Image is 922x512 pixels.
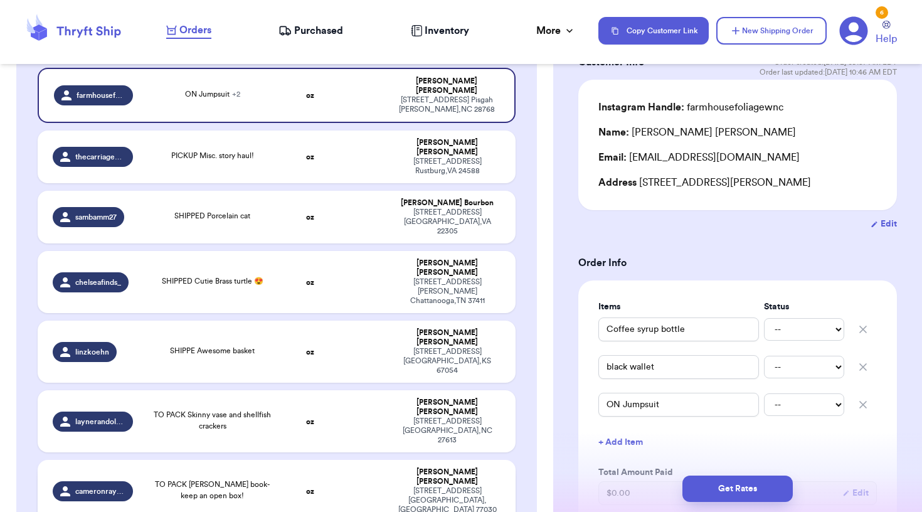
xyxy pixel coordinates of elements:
[876,21,897,46] a: Help
[598,175,877,190] div: [STREET_ADDRESS][PERSON_NAME]
[306,348,314,356] strong: oz
[306,153,314,161] strong: oz
[395,347,501,375] div: [STREET_ADDRESS] [GEOGRAPHIC_DATA] , KS 67054
[395,467,501,486] div: [PERSON_NAME] [PERSON_NAME]
[598,17,709,45] button: Copy Customer Link
[75,347,109,357] span: linzkoehn
[876,6,888,19] div: 6
[306,418,314,425] strong: oz
[306,213,314,221] strong: oz
[598,125,796,140] div: [PERSON_NAME] [PERSON_NAME]
[75,417,125,427] span: laynerandolphh
[578,255,897,270] h3: Order Info
[232,90,240,98] span: + 2
[395,328,501,347] div: [PERSON_NAME] [PERSON_NAME]
[395,95,499,114] div: [STREET_ADDRESS] Pisgah [PERSON_NAME] , NC 28768
[294,23,343,38] span: Purchased
[598,150,877,165] div: [EMAIL_ADDRESS][DOMAIN_NAME]
[77,90,125,100] span: farmhousefoliagewnc
[395,157,501,176] div: [STREET_ADDRESS] Rustburg , VA 24588
[598,152,627,163] span: Email:
[170,347,255,355] span: SHIPPE Awesome basket
[395,208,501,236] div: [STREET_ADDRESS] [GEOGRAPHIC_DATA] , VA 22305
[598,100,783,115] div: farmhousefoliagewnc
[395,259,501,277] div: [PERSON_NAME] [PERSON_NAME]
[395,398,501,417] div: [PERSON_NAME] [PERSON_NAME]
[185,90,240,98] span: ON Jumpsuit
[598,127,629,137] span: Name:
[876,31,897,46] span: Help
[764,301,844,313] label: Status
[278,23,343,38] a: Purchased
[75,277,121,287] span: chelseafinds_
[166,23,211,39] a: Orders
[598,178,637,188] span: Address
[75,486,125,496] span: cameronraykelly
[162,277,263,285] span: SHIPPED Cutie Brass turtle 😍
[716,17,827,45] button: New Shipping Order
[395,138,501,157] div: [PERSON_NAME] [PERSON_NAME]
[171,152,254,159] span: PICKUP Misc. story haul!
[536,23,576,38] div: More
[306,92,314,99] strong: oz
[411,23,469,38] a: Inventory
[174,212,250,220] span: SHIPPED Porcelain cat
[395,417,501,445] div: [STREET_ADDRESS] [GEOGRAPHIC_DATA] , NC 27613
[395,77,499,95] div: [PERSON_NAME] [PERSON_NAME]
[598,102,684,112] span: Instagram Handle:
[155,481,270,499] span: TO PACK [PERSON_NAME] book- keep an open box!
[425,23,469,38] span: Inventory
[871,218,897,230] button: Edit
[598,301,759,313] label: Items
[682,476,793,502] button: Get Rates
[395,198,501,208] div: [PERSON_NAME] Bourbon
[593,429,882,456] button: + Add Item
[154,411,271,430] span: TO PACK Skinny vase and shellfish crackers
[179,23,211,38] span: Orders
[395,277,501,306] div: [STREET_ADDRESS][PERSON_NAME] Chattanooga , TN 37411
[75,152,125,162] span: thecarriagecreative
[760,67,897,77] span: Order last updated: [DATE] 10:46 AM EDT
[75,212,117,222] span: sambamm27
[306,279,314,286] strong: oz
[306,488,314,495] strong: oz
[839,16,868,45] a: 6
